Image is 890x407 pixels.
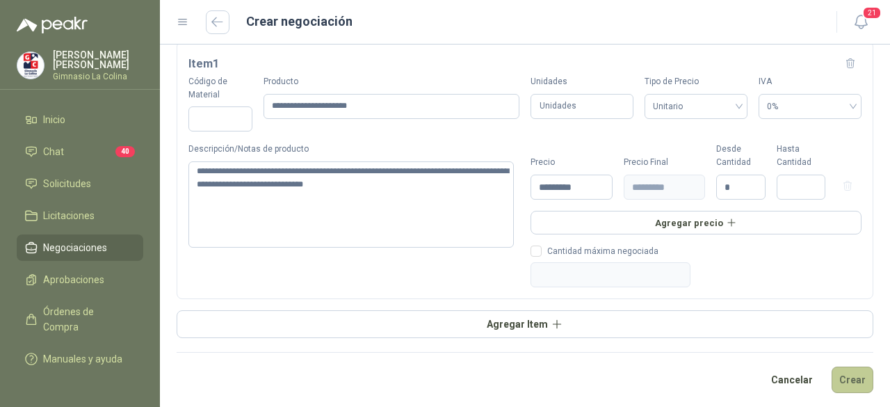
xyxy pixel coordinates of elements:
button: Agregar precio [531,211,861,234]
span: Aprobaciones [43,272,104,287]
span: Cantidad máxima negociada [542,247,664,255]
div: Precio Final [624,156,706,169]
button: Cancelar [763,367,820,393]
a: Inicio [17,106,143,133]
label: Descripción/Notas de producto [188,143,519,156]
img: Logo peakr [17,17,88,33]
a: Solicitudes [17,170,143,197]
p: Gimnasio La Colina [53,72,143,81]
span: Negociaciones [43,240,107,255]
span: Inicio [43,112,65,127]
span: Chat [43,144,64,159]
h1: Crear negociación [246,12,353,31]
div: Unidades [531,94,633,120]
a: Chat40 [17,138,143,165]
div: Hasta Cantidad [777,143,826,169]
a: Aprobaciones [17,266,143,293]
a: Órdenes de Compra [17,298,143,340]
label: Código de Material [188,75,252,102]
span: Manuales y ayuda [43,351,122,367]
label: Tipo de Precio [645,75,747,88]
span: 21 [862,6,882,19]
h3: Item 1 [188,55,219,73]
button: Crear [832,367,873,393]
label: Unidades [531,75,633,88]
a: Manuales y ayuda [17,346,143,372]
a: Licitaciones [17,202,143,229]
img: Company Logo [17,52,44,79]
div: Desde Cantidad [716,143,766,169]
button: Agregar Item [177,310,873,338]
a: Negociaciones [17,234,143,261]
p: [PERSON_NAME] [PERSON_NAME] [53,50,143,70]
span: Licitaciones [43,208,95,223]
label: Producto [264,75,519,88]
span: Unitario [653,96,739,117]
span: 40 [115,146,135,157]
span: Solicitudes [43,176,91,191]
span: 0% [767,96,853,117]
label: IVA [759,75,861,88]
div: Precio [531,156,613,169]
button: 21 [848,10,873,35]
span: Órdenes de Compra [43,304,130,335]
